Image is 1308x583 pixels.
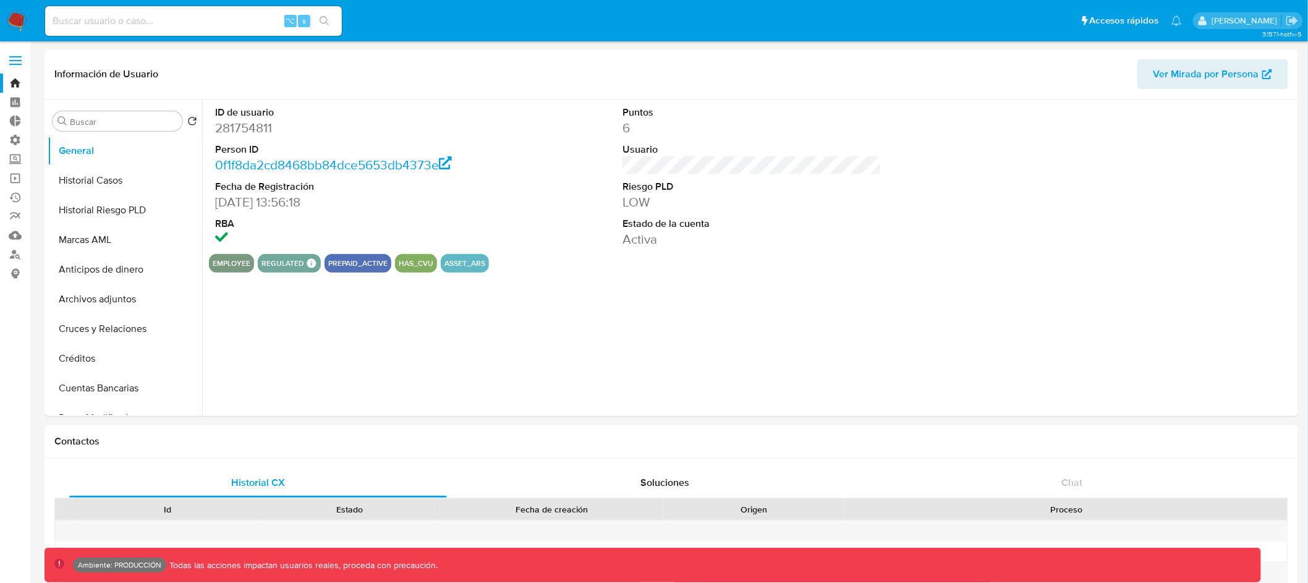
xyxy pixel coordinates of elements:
dt: Puntos [622,106,881,119]
span: Ver Mirada por Persona [1153,59,1259,89]
p: diego.assum@mercadolibre.com [1212,15,1281,27]
button: Datos Modificados [48,403,202,433]
h1: Contactos [54,435,1288,448]
div: Id [85,503,250,516]
button: Cruces y Relaciones [48,314,202,344]
button: has_cvu [399,261,433,266]
div: Origen [672,503,836,516]
dt: Estado de la cuenta [622,217,881,231]
button: Ver Mirada por Persona [1137,59,1288,89]
p: Todas las acciones impactan usuarios reales, proceda con precaución. [166,560,438,571]
button: Buscar [57,116,67,126]
button: regulated [261,261,304,266]
button: search-icon [312,12,337,30]
input: Buscar usuario o caso... [45,13,342,29]
dt: Usuario [622,143,881,156]
dd: [DATE] 13:56:18 [215,194,474,211]
button: Marcas AML [48,225,202,255]
dd: 281754811 [215,119,474,137]
button: Historial Casos [48,166,202,195]
div: Proceso [854,503,1279,516]
dt: Fecha de Registración [215,180,474,194]
dd: Activa [622,231,881,248]
button: Anticipos de dinero [48,255,202,284]
dt: RBA [215,217,474,231]
button: asset_ars [444,261,485,266]
input: Buscar [70,116,177,127]
h1: Información de Usuario [54,68,158,80]
dd: 6 [622,119,881,137]
p: Ambiente: PRODUCCIÓN [78,563,161,568]
dd: LOW [622,194,881,211]
span: s [302,15,306,27]
span: Accesos rápidos [1090,14,1159,27]
span: ⌥ [286,15,295,27]
dt: ID de usuario [215,106,474,119]
a: 0f1f8da2cd8468bb84dce5653db4373e [215,156,452,174]
button: Cuentas Bancarias [48,373,202,403]
button: prepaid_active [328,261,388,266]
a: Salir [1286,14,1299,27]
button: employee [213,261,250,266]
button: Créditos [48,344,202,373]
dt: Person ID [215,143,474,156]
button: Archivos adjuntos [48,284,202,314]
button: Volver al orden por defecto [187,116,197,130]
span: Historial CX [231,475,285,490]
a: Notificaciones [1171,15,1182,26]
div: Fecha de creación [449,503,655,516]
span: Soluciones [641,475,690,490]
button: General [48,136,202,166]
div: Estado [267,503,431,516]
button: Historial Riesgo PLD [48,195,202,225]
dt: Riesgo PLD [622,180,881,194]
span: Chat [1062,475,1083,490]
